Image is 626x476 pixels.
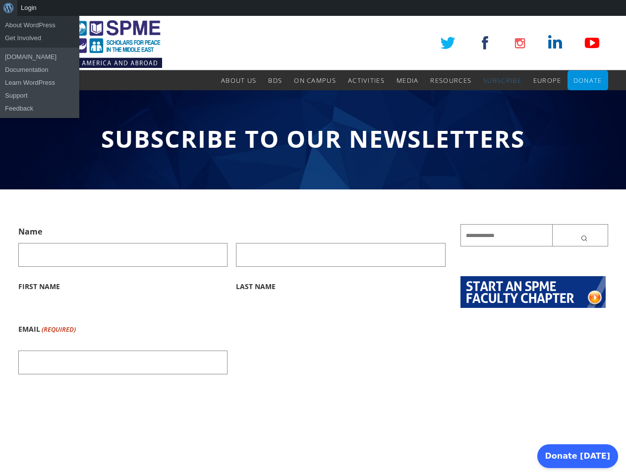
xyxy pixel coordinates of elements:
a: Subscribe [483,70,521,90]
label: Email [18,312,76,347]
label: Last Name [236,267,446,304]
a: On Campus [294,70,336,90]
a: About Us [221,70,256,90]
span: Subscribe [483,76,521,85]
label: First Name [18,267,228,304]
span: Activities [348,76,385,85]
span: Subscribe to Our Newsletters [101,122,525,155]
a: Europe [533,70,562,90]
span: Donate [573,76,602,85]
span: BDS [268,76,282,85]
a: Resources [430,70,471,90]
span: Resources [430,76,471,85]
span: Europe [533,76,562,85]
a: BDS [268,70,282,90]
span: About Us [221,76,256,85]
img: start-chapter2.png [460,276,606,308]
legend: Name [18,224,42,239]
span: On Campus [294,76,336,85]
a: Activities [348,70,385,90]
span: Media [397,76,419,85]
span: (Required) [41,312,76,347]
a: Donate [573,70,602,90]
a: Media [397,70,419,90]
img: SPME [18,16,162,70]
